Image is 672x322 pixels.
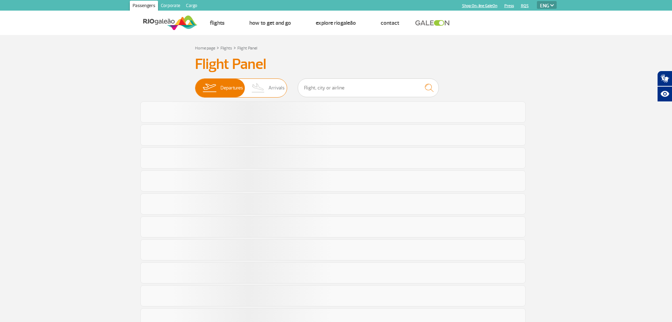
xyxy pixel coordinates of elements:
a: RQS [521,4,529,8]
a: Flight Panel [237,46,257,51]
a: Contact [381,19,399,27]
a: Home page [195,46,215,51]
button: Abrir tradutor de língua de sinais. [657,71,672,86]
a: > [234,43,236,52]
span: Departures [220,79,243,97]
a: Cargo [183,1,200,12]
h3: Flight Panel [195,55,477,73]
a: Flights [210,19,225,27]
a: Corporate [158,1,183,12]
img: slider-desembarque [248,79,269,97]
input: Flight, city or airline [298,78,439,97]
img: slider-embarque [198,79,220,97]
button: Abrir recursos assistivos. [657,86,672,102]
a: Passengers [130,1,158,12]
div: Plugin de acessibilidade da Hand Talk. [657,71,672,102]
a: How to get and go [249,19,291,27]
a: Press [504,4,514,8]
a: Explore RIOgaleão [316,19,356,27]
a: Flights [220,46,232,51]
a: > [217,43,219,52]
a: Shop On-line GaleOn [462,4,497,8]
span: Arrivals [268,79,285,97]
